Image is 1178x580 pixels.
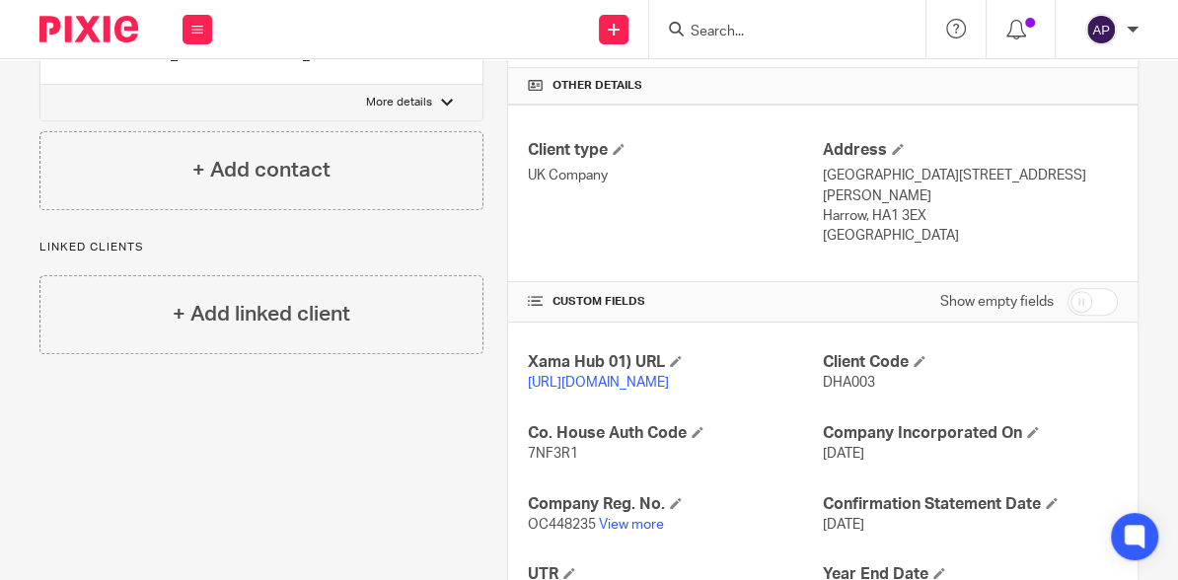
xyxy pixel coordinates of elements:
span: DHA003 [823,376,875,390]
h4: Xama Hub 01) URL [528,352,823,373]
a: View more [599,518,664,532]
p: Linked clients [39,240,483,255]
h4: Confirmation Statement Date [823,494,1118,515]
span: Other details [552,78,642,94]
input: Search [689,24,866,41]
span: [DATE] [823,518,864,532]
a: [URL][DOMAIN_NAME] [528,376,669,390]
h4: Company Incorporated On [823,423,1118,444]
p: More details [365,95,431,110]
img: svg%3E [1085,14,1117,45]
p: Harrow, HA1 3EX [823,206,1118,226]
span: OC448235 [528,518,596,532]
h4: Company Reg. No. [528,494,823,515]
h4: CUSTOM FIELDS [528,294,823,310]
h4: Client Code [823,352,1118,373]
h4: Client type [528,140,823,161]
h4: Co. House Auth Code [528,423,823,444]
p: [GEOGRAPHIC_DATA] [823,226,1118,246]
h4: Address [823,140,1118,161]
span: [DATE] [823,447,864,461]
p: [GEOGRAPHIC_DATA][STREET_ADDRESS][PERSON_NAME] [823,166,1118,206]
img: Pixie [39,16,138,42]
h4: + Add contact [192,155,331,185]
p: UK Company [528,166,823,185]
label: Show empty fields [940,292,1054,312]
span: 7NF3R1 [528,447,578,461]
h4: + Add linked client [173,299,350,329]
